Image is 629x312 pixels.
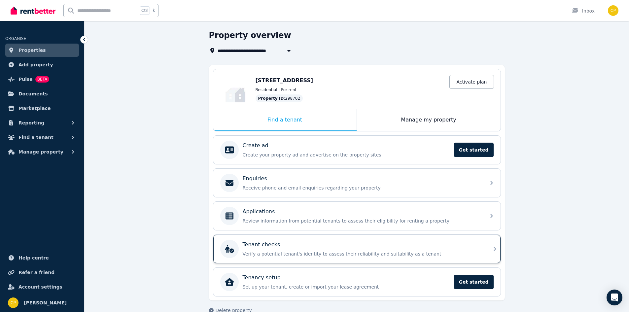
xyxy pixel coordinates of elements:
span: Account settings [18,283,62,291]
p: Create your property ad and advertise on the property sites [243,152,450,158]
button: Manage property [5,145,79,158]
p: Applications [243,208,275,216]
p: Set up your tenant, create or import your lease agreement [243,284,450,290]
span: Get started [454,143,494,157]
span: Documents [18,90,48,98]
span: Add property [18,61,53,69]
span: Ctrl [140,6,150,15]
span: k [153,8,155,13]
button: Reporting [5,116,79,129]
div: : 298702 [256,94,303,102]
p: Enquiries [243,175,267,183]
span: [STREET_ADDRESS] [256,77,313,84]
div: Open Intercom Messenger [607,290,622,305]
span: Residential | For rent [256,87,297,92]
a: ApplicationsReview information from potential tenants to assess their eligibility for renting a p... [213,202,501,230]
a: Activate plan [449,75,494,89]
button: Find a tenant [5,131,79,144]
a: Properties [5,44,79,57]
a: Account settings [5,280,79,294]
a: PulseBETA [5,73,79,86]
span: Get started [454,275,494,289]
img: RentBetter [11,6,55,16]
span: Reporting [18,119,44,127]
span: BETA [35,76,49,83]
a: EnquiriesReceive phone and email enquiries regarding your property [213,169,501,197]
img: Chad Pace [8,297,18,308]
span: Refer a friend [18,268,54,276]
span: Find a tenant [18,133,53,141]
span: Pulse [18,75,33,83]
p: Receive phone and email enquiries regarding your property [243,185,482,191]
a: Create adCreate your property ad and advertise on the property sitesGet started [213,136,501,164]
a: Help centre [5,251,79,264]
a: Tenant checksVerify a potential tenant's identity to assess their reliability and suitability as ... [213,235,501,263]
div: Manage my property [357,109,501,131]
span: [PERSON_NAME] [24,299,67,307]
a: Refer a friend [5,266,79,279]
span: ORGANISE [5,36,26,41]
span: Marketplace [18,104,51,112]
img: Chad Pace [608,5,618,16]
div: Inbox [572,8,595,14]
a: Add property [5,58,79,71]
span: Help centre [18,254,49,262]
a: Tenancy setupSet up your tenant, create or import your lease agreementGet started [213,268,501,296]
a: Documents [5,87,79,100]
div: Find a tenant [213,109,357,131]
p: Verify a potential tenant's identity to assess their reliability and suitability as a tenant [243,251,482,257]
span: Manage property [18,148,63,156]
p: Tenancy setup [243,274,281,282]
h1: Property overview [209,30,291,41]
span: Property ID [258,96,284,101]
a: Marketplace [5,102,79,115]
p: Create ad [243,142,268,150]
p: Review information from potential tenants to assess their eligibility for renting a property [243,218,482,224]
p: Tenant checks [243,241,280,249]
span: Properties [18,46,46,54]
